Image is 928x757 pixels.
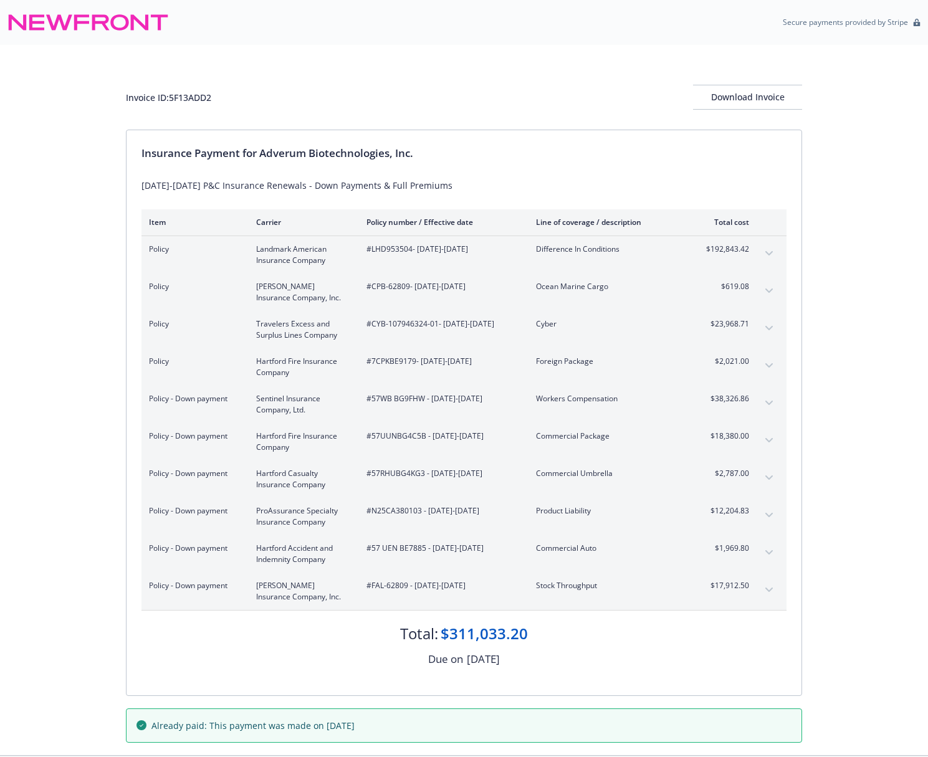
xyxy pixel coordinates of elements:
[428,651,463,667] div: Due on
[536,217,682,227] div: Line of coverage / description
[141,573,787,610] div: Policy - Down payment[PERSON_NAME] Insurance Company, Inc.#FAL-62809 - [DATE]-[DATE]Stock Through...
[141,498,787,535] div: Policy - Down paymentProAssurance Specialty Insurance Company#N25CA380103 - [DATE]-[DATE]Product ...
[141,236,787,274] div: PolicyLandmark American Insurance Company#LHD953504- [DATE]-[DATE]Difference In Conditions$192,84...
[366,580,516,591] span: #FAL-62809 - [DATE]-[DATE]
[759,505,779,525] button: expand content
[366,505,516,517] span: #N25CA380103 - [DATE]-[DATE]
[256,356,347,378] span: Hartford Fire Insurance Company
[149,281,236,292] span: Policy
[759,281,779,301] button: expand content
[536,580,682,591] span: Stock Throughput
[702,468,749,479] span: $2,787.00
[536,281,682,292] span: Ocean Marine Cargo
[256,318,347,341] span: Travelers Excess and Surplus Lines Company
[536,318,682,330] span: Cyber
[256,543,347,565] span: Hartford Accident and Indemnity Company
[441,623,528,644] div: $311,033.20
[400,623,438,644] div: Total:
[536,393,682,404] span: Workers Compensation
[702,580,749,591] span: $17,912.50
[256,468,347,490] span: Hartford Casualty Insurance Company
[141,423,787,460] div: Policy - Down paymentHartford Fire Insurance Company#57UUNBG4C5B - [DATE]-[DATE]Commercial Packag...
[141,145,787,161] div: Insurance Payment for Adverum Biotechnologies, Inc.
[366,244,516,255] span: #LHD953504 - [DATE]-[DATE]
[151,719,355,732] span: Already paid: This payment was made on [DATE]
[126,91,211,104] div: Invoice ID: 5F13ADD2
[256,217,347,227] div: Carrier
[366,217,516,227] div: Policy number / Effective date
[256,393,347,416] span: Sentinel Insurance Company, Ltd.
[149,393,236,404] span: Policy - Down payment
[693,85,802,109] div: Download Invoice
[759,318,779,338] button: expand content
[536,468,682,479] span: Commercial Umbrella
[536,356,682,367] span: Foreign Package
[256,580,347,602] span: [PERSON_NAME] Insurance Company, Inc.
[256,244,347,266] span: Landmark American Insurance Company
[759,393,779,413] button: expand content
[366,431,516,442] span: #57UUNBG4C5B - [DATE]-[DATE]
[702,217,749,227] div: Total cost
[149,468,236,479] span: Policy - Down payment
[536,543,682,554] span: Commercial Auto
[536,244,682,255] span: Difference In Conditions
[759,468,779,488] button: expand content
[149,244,236,255] span: Policy
[256,281,347,303] span: [PERSON_NAME] Insurance Company, Inc.
[141,386,787,423] div: Policy - Down paymentSentinel Insurance Company, Ltd.#57WB BG9FHW - [DATE]-[DATE]Workers Compensa...
[467,651,500,667] div: [DATE]
[702,393,749,404] span: $38,326.86
[759,244,779,264] button: expand content
[141,460,787,498] div: Policy - Down paymentHartford Casualty Insurance Company#57RHUBG4KG3 - [DATE]-[DATE]Commercial Um...
[149,356,236,367] span: Policy
[141,535,787,573] div: Policy - Down paymentHartford Accident and Indemnity Company#57 UEN BE7885 - [DATE]-[DATE]Commerc...
[256,505,347,528] span: ProAssurance Specialty Insurance Company
[366,543,516,554] span: #57 UEN BE7885 - [DATE]-[DATE]
[366,281,516,292] span: #CPB-62809 - [DATE]-[DATE]
[702,543,749,554] span: $1,969.80
[149,318,236,330] span: Policy
[149,217,236,227] div: Item
[702,244,749,255] span: $192,843.42
[536,505,682,517] span: Product Liability
[141,311,787,348] div: PolicyTravelers Excess and Surplus Lines Company#CYB-107946324-01- [DATE]-[DATE]Cyber$23,968.71ex...
[141,274,787,311] div: Policy[PERSON_NAME] Insurance Company, Inc.#CPB-62809- [DATE]-[DATE]Ocean Marine Cargo$619.08expa...
[759,543,779,563] button: expand content
[149,505,236,517] span: Policy - Down payment
[141,179,787,192] div: [DATE]-[DATE] P&C Insurance Renewals - Down Payments & Full Premiums
[693,85,802,110] button: Download Invoice
[149,431,236,442] span: Policy - Down payment
[536,431,682,442] span: Commercial Package
[759,431,779,450] button: expand content
[149,580,236,591] span: Policy - Down payment
[702,431,749,442] span: $18,380.00
[149,543,236,554] span: Policy - Down payment
[759,356,779,376] button: expand content
[366,318,516,330] span: #CYB-107946324-01 - [DATE]-[DATE]
[366,356,516,367] span: #7CPKBE9179 - [DATE]-[DATE]
[702,505,749,517] span: $12,204.83
[702,356,749,367] span: $2,021.00
[141,348,787,386] div: PolicyHartford Fire Insurance Company#7CPKBE9179- [DATE]-[DATE]Foreign Package$2,021.00expand con...
[256,431,347,453] span: Hartford Fire Insurance Company
[366,393,516,404] span: #57WB BG9FHW - [DATE]-[DATE]
[783,17,908,27] p: Secure payments provided by Stripe
[702,318,749,330] span: $23,968.71
[366,468,516,479] span: #57RHUBG4KG3 - [DATE]-[DATE]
